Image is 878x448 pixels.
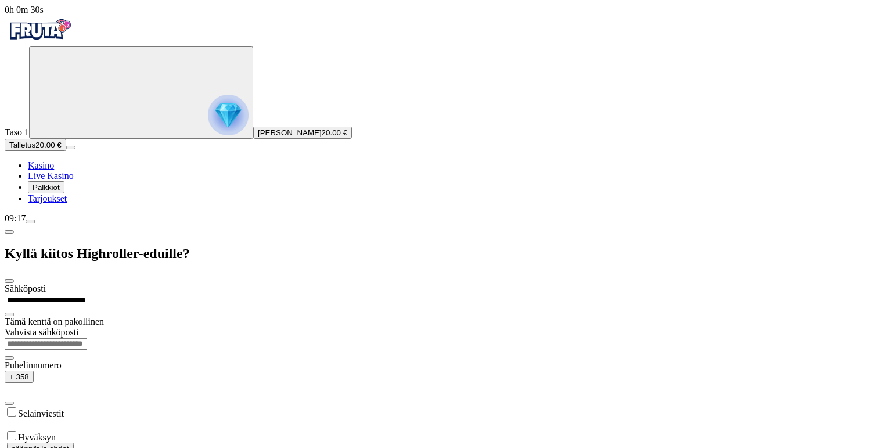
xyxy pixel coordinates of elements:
[5,284,46,293] label: Sähköposti
[18,408,64,418] label: Selainviestit
[28,181,64,193] button: reward iconPalkkiot
[18,432,56,442] label: Hyväksyn
[5,15,74,44] img: Fruta
[28,160,54,170] span: Kasino
[5,279,14,283] button: close
[5,230,14,234] button: chevron-left icon
[28,193,67,203] a: gift-inverted iconTarjoukset
[5,360,62,370] label: Puhelinnumero
[33,183,60,192] span: Palkkiot
[322,128,347,137] span: 20.00 €
[5,36,74,46] a: Fruta
[5,127,29,137] span: Taso 1
[9,141,35,149] span: Talletus
[26,220,35,223] button: menu
[5,402,14,405] button: eye icon
[5,213,26,223] span: 09:17
[5,356,14,360] button: eye icon
[258,128,322,137] span: [PERSON_NAME]
[253,127,352,139] button: [PERSON_NAME]20.00 €
[5,317,104,327] span: Tämä kenttä on pakollinen
[208,95,249,135] img: reward progress
[29,46,253,139] button: reward progress
[28,171,74,181] span: Live Kasino
[66,146,75,149] button: menu
[5,371,34,383] button: + 358chevron-down icon
[5,246,873,261] h2: Kyllä kiitos Highroller-eduille?
[28,160,54,170] a: diamond iconKasino
[5,327,79,337] label: Vahvista sähköposti
[5,313,14,316] button: eye icon
[5,15,873,204] nav: Primary
[5,139,66,151] button: Talletusplus icon20.00 €
[5,5,44,15] span: user session time
[28,171,74,181] a: poker-chip iconLive Kasino
[35,141,61,149] span: 20.00 €
[28,193,67,203] span: Tarjoukset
